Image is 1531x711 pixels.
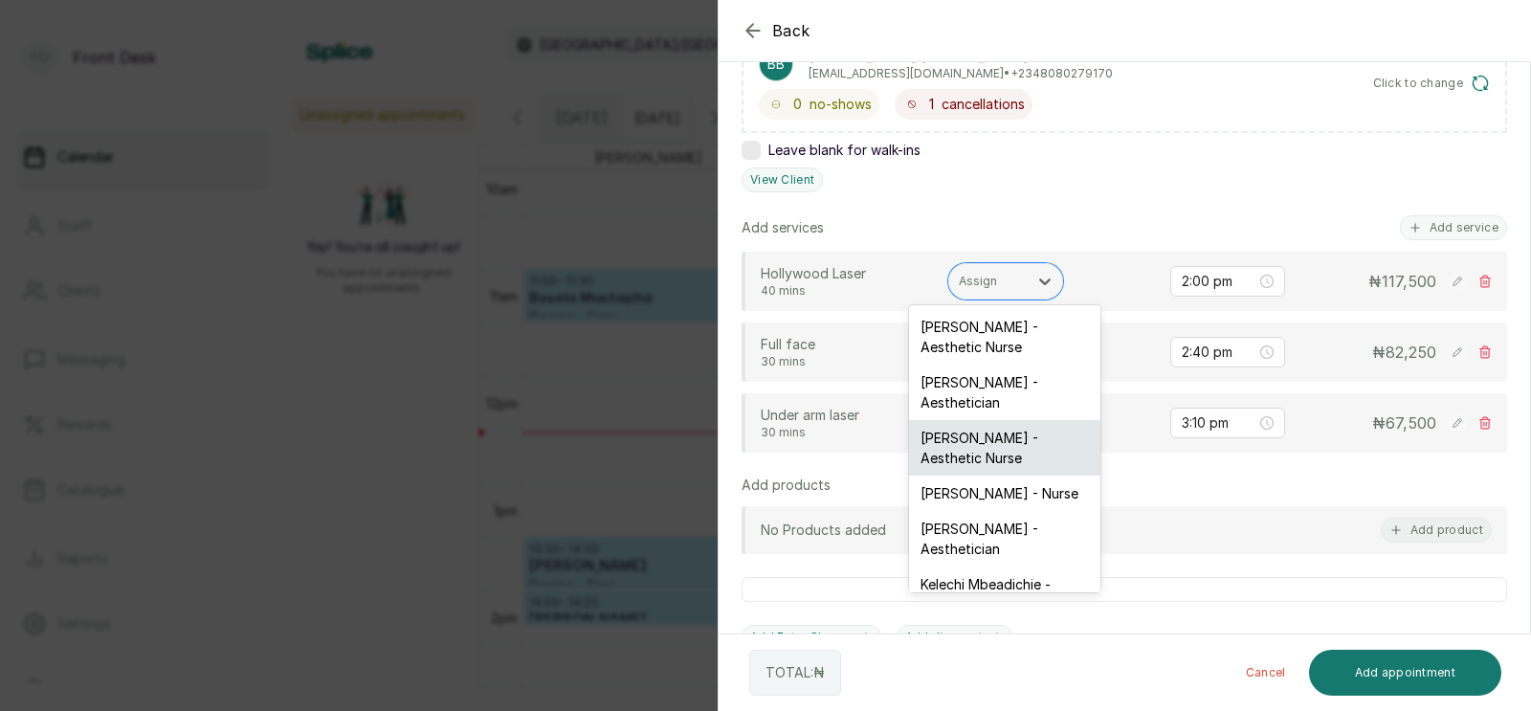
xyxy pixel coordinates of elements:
div: [PERSON_NAME] - Aesthetic Nurse [909,309,1100,365]
button: Back [742,19,810,42]
input: Select time [1182,412,1256,433]
button: Cancel [1231,650,1301,696]
button: Add product [1381,518,1492,543]
button: Add Extra Charge [742,625,881,650]
input: Select time [1182,342,1256,363]
div: [PERSON_NAME] - Aesthetic Nurse [909,420,1100,476]
div: [PERSON_NAME] - Aesthetician [909,365,1100,420]
p: 30 mins [761,354,933,369]
p: ₦ [1368,270,1436,293]
p: ₦ [1372,341,1436,364]
span: 0 [793,95,802,114]
span: cancellations [942,95,1025,114]
p: 30 mins [761,425,933,440]
div: Kelechi Mbeadichie - Nurse [909,567,1100,622]
span: 117,500 [1382,272,1436,291]
span: 67,500 [1386,413,1436,433]
p: No Products added [761,521,886,540]
p: Add products [742,476,831,495]
button: Add service [1400,215,1507,240]
div: [PERSON_NAME] - Nurse [909,476,1100,511]
span: Leave blank for walk-ins [768,141,921,160]
p: Add services [742,218,824,237]
button: Add appointment [1309,650,1502,696]
button: Add discount [897,625,1013,650]
div: [PERSON_NAME] - Aesthetician [909,511,1100,567]
p: BB [767,55,785,74]
span: 82,250 [1386,343,1436,362]
p: Full face [761,335,933,354]
span: Back [772,19,810,42]
span: 1 [929,95,934,114]
p: ₦ [1372,411,1436,434]
input: Select time [1182,271,1256,292]
span: no-shows [810,95,872,114]
p: TOTAL: ₦ [765,663,825,682]
button: View Client [742,167,823,192]
p: Hollywood Laser [761,264,933,283]
p: [EMAIL_ADDRESS][DOMAIN_NAME] • +234 8080279170 [809,66,1113,81]
p: 40 mins [761,283,933,299]
p: Under arm laser [761,406,933,425]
